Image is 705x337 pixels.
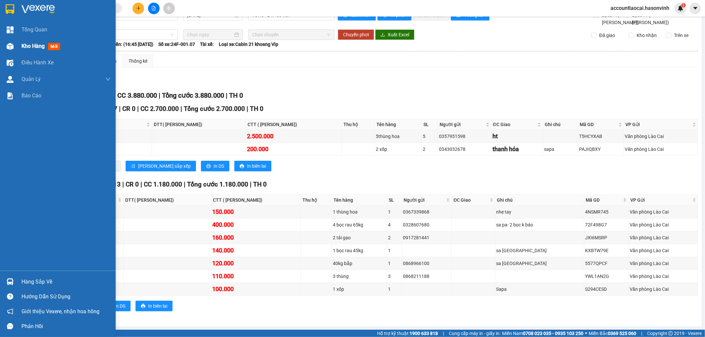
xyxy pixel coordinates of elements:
[585,247,627,254] div: KXBTW79E
[152,119,246,130] th: DTT( [PERSON_NAME])
[641,330,642,337] span: |
[137,105,139,113] span: |
[423,133,437,140] div: 5
[21,321,111,331] div: Phản hồi
[624,143,698,156] td: Văn phòng Lào Cai
[187,181,248,188] span: Tổng cước 1.180.000
[102,301,131,311] button: printerIn DS
[333,286,385,293] div: 1 xốp
[7,293,13,300] span: question-circle
[584,231,629,244] td: JXI6MSRP
[7,76,14,83] img: warehouse-icon
[388,260,401,267] div: 1
[605,4,675,12] span: accountlaocai.hasonvinh
[333,260,385,267] div: 40kg bắp
[634,32,659,39] span: Kho nhận
[126,161,196,171] button: sort-ascending[PERSON_NAME] sắp xếp
[404,196,445,204] span: Người gửi
[608,331,636,336] strong: 0369 525 060
[388,221,401,228] div: 4
[7,278,14,285] img: warehouse-icon
[580,121,617,128] span: Mã GD
[234,161,271,171] button: printerIn biên lai
[247,132,340,141] div: 2.500.000
[439,133,490,140] div: 0357951598
[136,301,173,311] button: printerIn biên lai
[119,105,121,113] span: |
[443,330,444,337] span: |
[122,105,136,113] span: CR 0
[240,164,244,169] span: printer
[585,332,587,335] span: ⚪️
[213,285,300,294] div: 100.000
[138,162,191,170] span: [PERSON_NAME] sắp xếp
[495,195,584,206] th: Ghi chú
[681,3,686,8] sup: 1
[214,162,224,170] span: In DS
[129,57,147,65] div: Thống kê
[21,307,99,316] span: Giới thiệu Vexere, nhận hoa hồng
[163,3,175,14] button: aim
[629,283,698,296] td: Văn phòng Lào Cai
[422,119,438,130] th: SL
[376,146,420,153] div: 2 xốp
[600,12,640,26] span: Lọc DTT( [PERSON_NAME])
[21,292,111,302] div: Hướng dẫn sử dụng
[584,206,629,219] td: 4NSMR745
[629,257,698,270] td: Văn phòng Lào Cai
[219,41,278,48] span: Loại xe: Cabin 21 khoang Vip
[496,221,583,228] div: sa pa- 2 bọc k báo
[6,4,14,14] img: logo-vxr
[21,91,41,100] span: Báo cáo
[584,257,629,270] td: 5577QPCF
[625,133,697,140] div: Văn phòng Lào Cai
[586,196,622,204] span: Mã GD
[151,6,156,11] span: file-add
[200,41,214,48] span: Tài xế:
[131,164,136,169] span: sort-ascending
[115,302,125,310] span: In DS
[584,270,629,283] td: YWL1AN2G
[630,234,697,241] div: Văn phòng Lào Cai
[423,146,437,153] div: 2
[206,164,211,169] span: printer
[213,246,300,255] div: 140.000
[140,181,142,188] span: |
[148,302,167,310] span: In biên lai
[122,181,124,188] span: |
[229,91,243,99] span: TH 0
[141,304,145,309] span: printer
[630,286,697,293] div: Văn phòng Lào Cai
[502,330,583,337] span: Miền Nam
[682,3,685,8] span: 1
[213,233,300,242] div: 160.000
[252,30,330,40] span: Chọn chuyến
[333,234,385,241] div: 2 tải gạo
[496,286,583,293] div: Sapa
[144,181,182,188] span: CC 1.180.000
[212,195,301,206] th: CTT ( [PERSON_NAME])
[387,195,402,206] th: SL
[333,208,385,216] div: 1 thùng hoa
[7,92,14,99] img: solution-icon
[226,91,227,99] span: |
[584,244,629,257] td: KXBTW79E
[585,273,627,280] div: YWL1AN2G
[388,273,401,280] div: 3
[162,91,224,99] span: Tổng cước 3.880.000
[184,181,185,188] span: |
[629,244,698,257] td: Văn phòng Lào Cai
[678,5,684,11] img: icon-new-feature
[388,234,401,241] div: 2
[589,330,636,337] span: Miền Bắc
[250,181,252,188] span: |
[301,195,332,206] th: Thu hộ
[253,181,267,188] span: TH 0
[629,231,698,244] td: Văn phòng Lào Cai
[671,32,691,39] span: Trên xe
[184,105,245,113] span: Tổng cước 2.700.000
[167,6,171,11] span: aim
[585,234,627,241] div: JXI6MSRP
[332,195,387,206] th: Tên hàng
[585,221,627,228] div: 72F498G7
